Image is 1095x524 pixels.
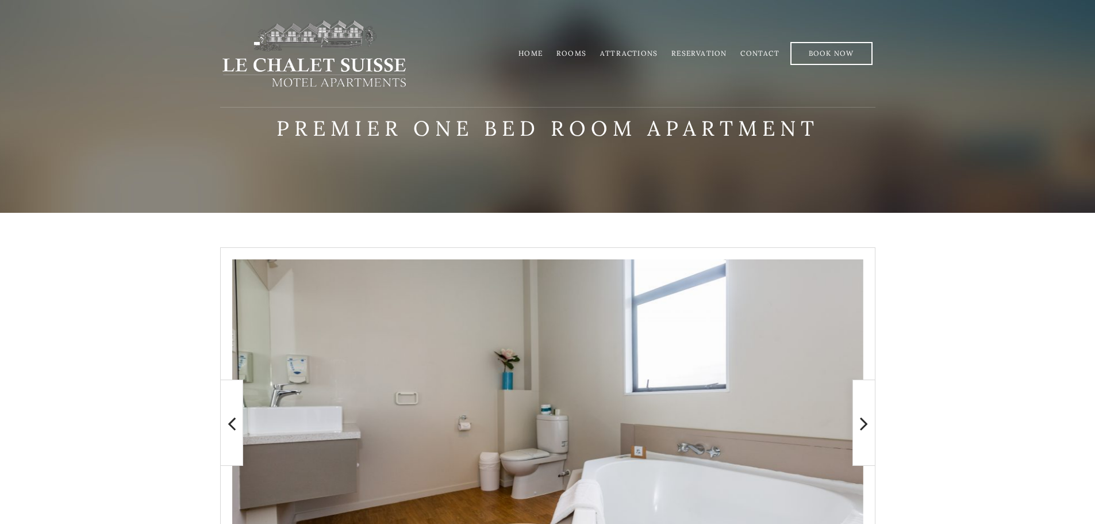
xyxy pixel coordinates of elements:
[600,49,658,58] a: Attractions
[671,49,727,58] a: Reservation
[556,49,586,58] a: Rooms
[518,49,543,58] a: Home
[220,19,408,88] img: lechaletsuisse
[740,49,779,58] a: Contact
[790,42,873,65] a: Book Now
